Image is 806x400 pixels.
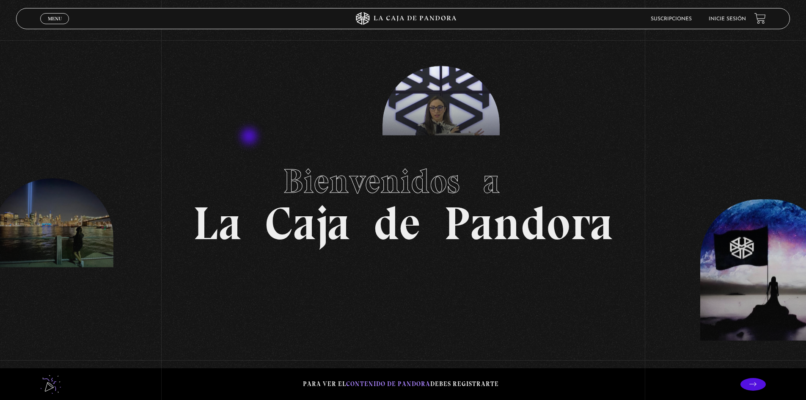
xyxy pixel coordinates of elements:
[754,13,766,24] a: View your shopping cart
[283,161,523,201] span: Bienvenidos a
[193,154,613,247] h1: La Caja de Pandora
[651,17,692,22] a: Suscripciones
[709,17,746,22] a: Inicie sesión
[303,378,499,390] p: Para ver el debes registrarte
[346,380,430,388] span: contenido de Pandora
[45,23,65,29] span: Cerrar
[48,16,62,21] span: Menu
